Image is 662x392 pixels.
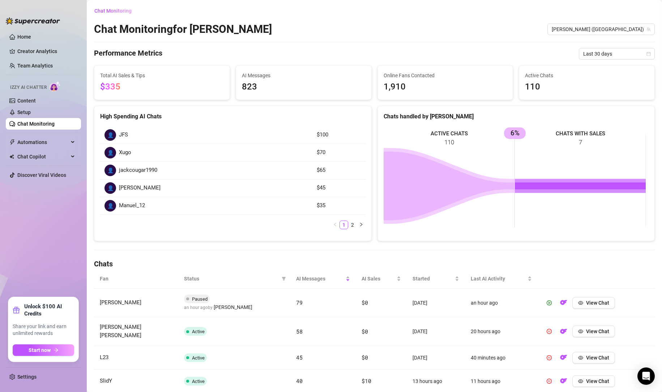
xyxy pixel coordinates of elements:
span: Last AI Activity [471,275,526,283]
div: Open Intercom Messenger [637,367,655,385]
span: SlidY [100,378,112,384]
button: View Chat [572,297,615,309]
td: [DATE] [407,346,465,370]
span: Paused [192,296,208,302]
a: Discover Viral Videos [17,172,66,178]
th: Last AI Activity [465,269,538,289]
article: $100 [317,131,361,139]
span: Izzy AI Chatter [10,84,47,91]
span: [PERSON_NAME] [214,303,252,311]
span: Chat Copilot [17,151,69,162]
span: AI Messages [296,275,345,283]
div: 👤 [104,165,116,176]
article: $65 [317,166,361,175]
td: an hour ago [465,289,538,317]
img: OF [560,377,567,384]
span: Edgar (edgiriland) [552,24,650,35]
img: AI Chatter [50,81,61,92]
a: Team Analytics [17,63,53,69]
span: an hour ago by [184,305,252,310]
span: eye [578,379,583,384]
span: play-circle [547,300,552,305]
span: [PERSON_NAME] [PERSON_NAME] [100,324,141,339]
a: Creator Analytics [17,45,75,57]
div: 👤 [104,147,116,158]
span: Active [192,329,205,334]
span: View Chat [586,378,609,384]
a: OF [558,330,569,336]
span: Automations [17,136,69,148]
span: arrow-right [54,348,59,353]
span: Xugo [119,148,131,157]
button: left [331,221,339,229]
span: Chat Monitoring [94,8,132,14]
span: Active [192,379,205,384]
button: OF [558,326,569,337]
span: $0 [362,328,368,335]
span: eye [578,329,583,334]
span: right [359,222,363,227]
th: Started [407,269,465,289]
h4: Performance Metrics [94,48,162,60]
img: OF [560,328,567,335]
button: right [357,221,366,229]
span: pause-circle [547,379,552,384]
button: OF [558,297,569,309]
img: OF [560,299,567,306]
a: Setup [17,109,31,115]
span: Online Fans Contacted [384,71,507,79]
img: logo-BBDzfeDw.svg [6,17,60,25]
span: 1,910 [384,80,507,94]
td: 20 hours ago [465,317,538,346]
h2: Chat Monitoring for [PERSON_NAME] [94,22,272,36]
span: $10 [362,377,371,384]
span: 40 [296,377,302,384]
span: 45 [296,354,302,361]
th: Fan [94,269,178,289]
span: 79 [296,299,302,306]
img: Chat Copilot [9,154,14,159]
span: $0 [362,299,368,306]
img: OF [560,354,567,361]
div: High Spending AI Chats [100,112,366,121]
span: JFS [119,131,128,139]
span: gift [13,306,20,314]
span: jackcougar1990 [119,166,157,175]
span: filter [282,276,286,281]
li: 2 [348,221,357,229]
strong: Unlock $100 AI Credits [24,303,74,317]
a: OF [558,301,569,307]
button: Chat Monitoring [94,5,137,17]
article: $70 [317,148,361,157]
span: team [646,27,651,31]
span: 58 [296,328,302,335]
li: Previous Page [331,221,339,229]
button: View Chat [572,326,615,337]
span: eye [578,300,583,305]
td: 40 minutes ago [465,346,538,370]
a: OF [558,380,569,386]
a: Home [17,34,31,40]
li: Next Page [357,221,366,229]
h4: Chats [94,259,655,269]
div: 👤 [104,182,116,194]
button: View Chat [572,352,615,363]
a: Content [17,98,36,104]
a: 1 [340,221,348,229]
span: View Chat [586,300,609,306]
span: L23 [100,354,108,361]
button: Start nowarrow-right [13,344,74,356]
span: View Chat [586,355,609,361]
td: [DATE] [407,317,465,346]
span: Status [184,275,279,283]
span: AI Messages [242,71,366,79]
a: Chat Monitoring [17,121,55,127]
span: Start now [29,347,51,353]
span: $0 [362,354,368,361]
span: 823 [242,80,366,94]
span: eye [578,355,583,360]
td: [DATE] [407,289,465,317]
a: OF [558,356,569,362]
span: calendar [646,52,651,56]
div: 👤 [104,200,116,212]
